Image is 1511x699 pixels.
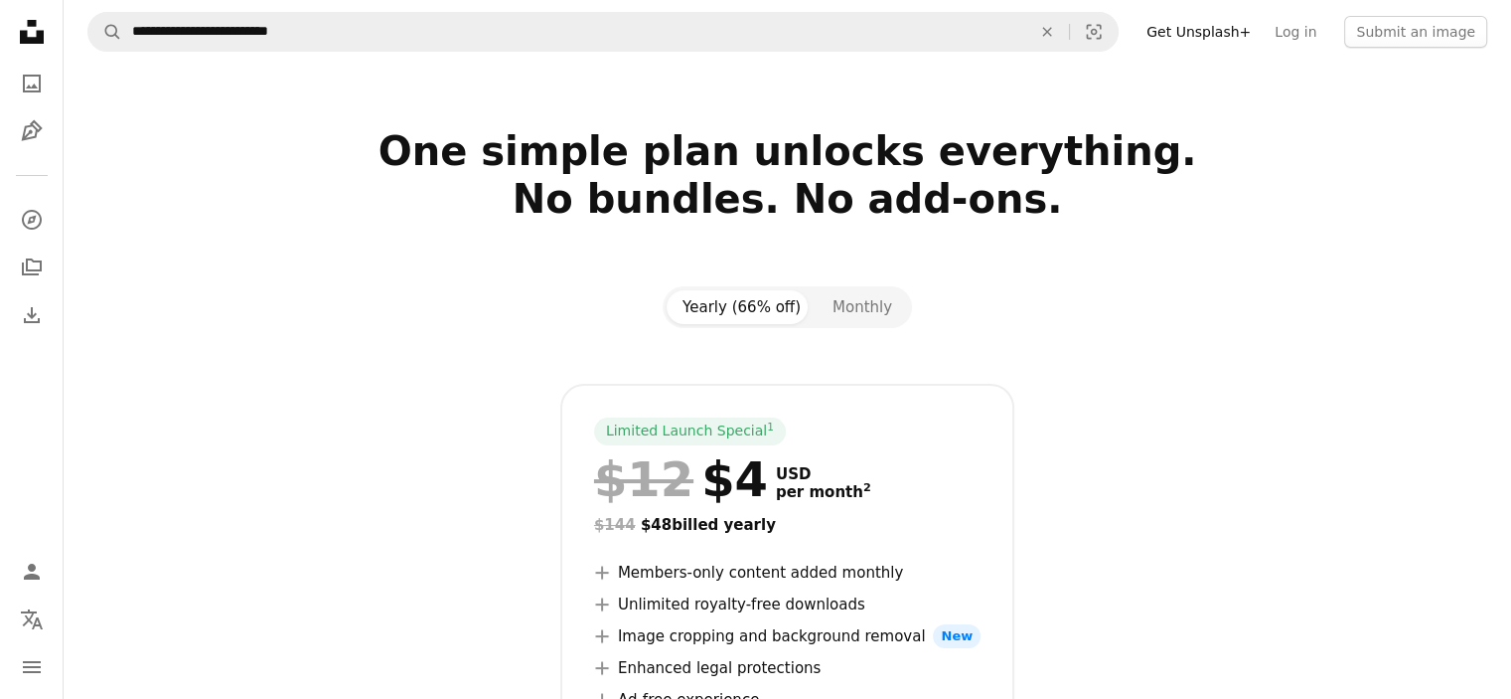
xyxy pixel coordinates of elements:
[763,422,778,441] a: 1
[767,421,774,433] sup: 1
[148,127,1428,270] h2: One simple plan unlocks everything. No bundles. No add-ons.
[594,656,981,680] li: Enhanced legal protections
[594,453,768,505] div: $4
[776,483,871,501] span: per month
[594,561,981,585] li: Members-only content added monthly
[933,624,981,648] span: New
[594,516,636,534] span: $144
[594,513,981,537] div: $48 billed yearly
[12,200,52,240] a: Explore
[863,481,871,494] sup: 2
[667,290,817,324] button: Yearly (66% off)
[594,418,786,445] div: Limited Launch Special
[594,624,981,648] li: Image cropping and background removal
[12,295,52,335] a: Download History
[859,483,875,501] a: 2
[1070,13,1118,51] button: Visual search
[12,600,52,639] button: Language
[594,593,981,616] li: Unlimited royalty-free downloads
[87,12,1119,52] form: Find visuals sitewide
[12,248,52,287] a: Collections
[1344,16,1487,48] button: Submit an image
[776,465,871,483] span: USD
[12,64,52,103] a: Photos
[12,12,52,56] a: Home — Unsplash
[1025,13,1069,51] button: Clear
[1134,16,1263,48] a: Get Unsplash+
[594,453,693,505] span: $12
[88,13,122,51] button: Search Unsplash
[12,111,52,151] a: Illustrations
[817,290,908,324] button: Monthly
[12,552,52,592] a: Log in / Sign up
[1263,16,1328,48] a: Log in
[12,647,52,687] button: Menu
